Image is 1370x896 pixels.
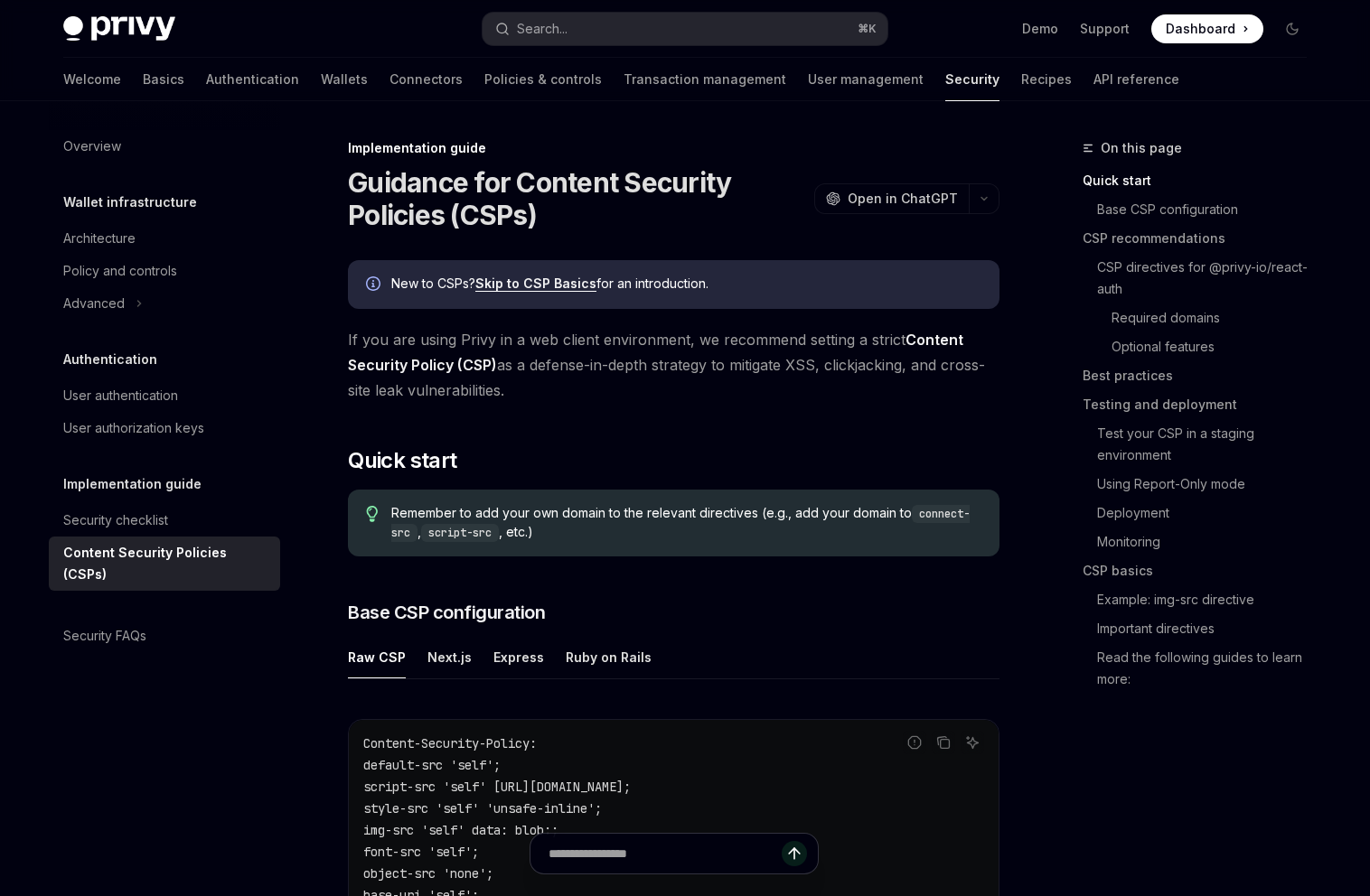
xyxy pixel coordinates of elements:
code: script-src [421,524,499,542]
a: Skip to CSP Basics [475,275,596,292]
span: Remember to add your own domain to the relevant directives (e.g., add your domain to , , etc.) [391,504,981,542]
span: Dashboard [1166,20,1235,38]
a: Security checklist [49,504,280,537]
button: Open in ChatGPT [814,183,969,214]
div: Security FAQs [63,625,146,647]
a: Dashboard [1151,14,1263,43]
a: Quick start [1083,166,1321,195]
div: Content Security Policies (CSPs) [63,542,269,585]
a: Support [1080,20,1130,38]
code: connect-src [391,505,970,542]
img: dark logo [63,16,175,42]
a: Policy and controls [49,255,280,287]
span: default-src 'self'; [363,757,501,773]
div: Raw CSP [348,636,406,678]
a: Basics [143,58,184,101]
input: Ask a question... [549,834,782,873]
div: Express [493,636,544,678]
span: img-src 'self' data: blob:; [363,822,558,838]
a: CSP basics [1083,556,1321,585]
a: CSP directives for @privy-io/react-auth [1083,253,1321,303]
a: Recipes [1021,58,1072,101]
div: Ruby on Rails [566,636,652,678]
a: Best practices [1083,361,1321,390]
a: Transaction management [624,58,786,101]
h1: Guidance for Content Security Policies (CSPs) [348,166,807,231]
span: ⌘ K [858,22,877,36]
a: Required domains [1083,303,1321,332]
div: Implementation guide [348,139,999,157]
a: Security [945,58,999,101]
a: Policies & controls [484,58,602,101]
a: CSP recommendations [1083,224,1321,253]
a: Connectors [389,58,463,101]
span: script-src 'self' [URL][DOMAIN_NAME]; [363,779,631,795]
a: Architecture [49,222,280,255]
span: Quick start [348,446,456,475]
button: Report incorrect code [903,731,926,754]
a: Example: img-src directive [1083,585,1321,614]
a: Overview [49,130,280,163]
a: Using Report-Only mode [1083,470,1321,499]
a: Demo [1022,20,1058,38]
a: API reference [1093,58,1179,101]
div: Advanced [63,293,125,314]
a: Optional features [1083,332,1321,361]
a: Welcome [63,58,121,101]
h5: Implementation guide [63,473,202,495]
div: Architecture [63,228,136,249]
button: Toggle Advanced section [49,287,280,320]
svg: Tip [366,506,379,522]
span: On this page [1101,137,1182,159]
a: Base CSP configuration [1083,195,1321,224]
a: User authentication [49,379,280,412]
a: Security FAQs [49,620,280,652]
div: New to CSPs? for an introduction. [391,275,981,294]
a: Read the following guides to learn more: [1083,643,1321,694]
button: Copy the contents from the code block [932,731,955,754]
button: Ask AI [961,731,984,754]
span: Open in ChatGPT [848,190,958,208]
a: User authorization keys [49,412,280,444]
a: Wallets [321,58,368,101]
div: Search... [517,18,568,40]
button: Send message [782,841,807,866]
span: If you are using Privy in a web client environment, we recommend setting a strict as a defense-in... [348,327,999,403]
span: Content-Security-Policy: [363,735,537,751]
div: User authorization keys [63,417,204,439]
span: style-src 'self' 'unsafe-inline'; [363,800,602,817]
a: User management [808,58,924,101]
a: Monitoring [1083,527,1321,556]
div: User authentication [63,385,178,406]
a: Content Security Policies (CSPs) [49,537,280,591]
svg: Info [366,276,384,294]
h5: Wallet infrastructure [63,191,197,213]
div: Overview [63,135,121,157]
a: Authentication [206,58,299,101]
a: Deployment [1083,499,1321,527]
a: Test your CSP in a staging environment [1083,419,1321,470]
h5: Authentication [63,349,157,370]
span: Base CSP configuration [348,600,545,625]
div: Policy and controls [63,260,177,282]
div: Security checklist [63,509,168,531]
button: Toggle dark mode [1278,14,1307,43]
a: Important directives [1083,614,1321,643]
a: Testing and deployment [1083,390,1321,419]
div: Next.js [427,636,472,678]
button: Open search [483,13,887,45]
